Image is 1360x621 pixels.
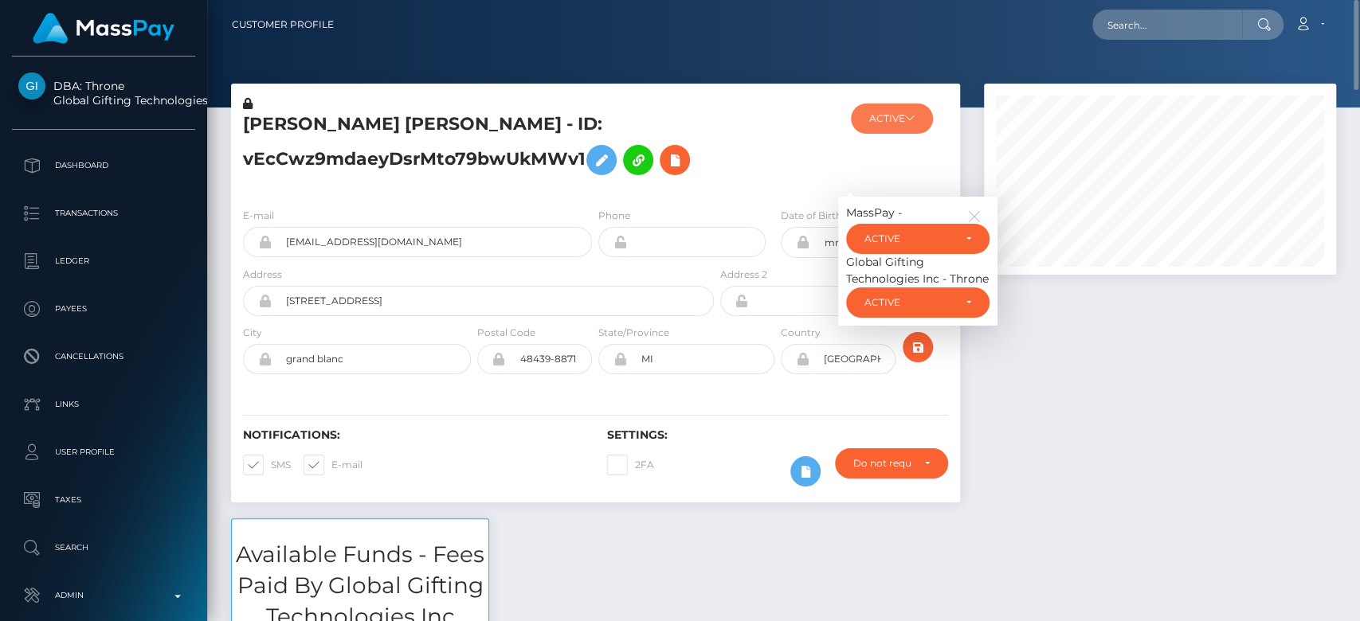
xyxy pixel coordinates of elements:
[12,576,195,615] a: Admin
[607,455,654,475] label: 2FA
[607,428,947,442] h6: Settings:
[18,72,45,100] img: Global Gifting Technologies Inc
[18,297,189,321] p: Payees
[846,205,990,221] div: MassPay -
[12,480,195,520] a: Taxes
[243,209,274,223] label: E-mail
[781,326,821,340] label: Country
[864,296,953,309] div: ACTIVE
[18,154,189,178] p: Dashboard
[18,249,189,273] p: Ledger
[232,8,334,41] a: Customer Profile
[18,345,189,369] p: Cancellations
[846,224,990,254] button: ACTIVE
[12,432,195,472] a: User Profile
[12,79,195,107] span: DBA: Throne Global Gifting Technologies Inc
[304,455,363,475] label: E-mail
[1092,10,1242,40] input: Search...
[781,209,842,223] label: Date of Birth
[243,455,291,475] label: SMS
[18,201,189,225] p: Transactions
[12,385,195,424] a: Links
[18,488,189,512] p: Taxes
[18,393,189,416] p: Links
[243,428,583,442] h6: Notifications:
[243,268,282,282] label: Address
[18,440,189,464] p: User Profile
[33,13,174,44] img: MassPay Logo
[12,193,195,233] a: Transactions
[243,326,262,340] label: City
[12,528,195,568] a: Search
[720,268,767,282] label: Address 2
[18,584,189,607] p: Admin
[243,112,705,183] h5: [PERSON_NAME] [PERSON_NAME] - ID: vEcCwz9mdaeyDsrMto79bwUkMWv1
[598,209,630,223] label: Phone
[12,241,195,281] a: Ledger
[864,232,953,245] div: ACTIVE
[846,287,990,318] button: ACTIVE
[835,448,947,478] button: Do not require
[477,326,535,340] label: Postal Code
[12,337,195,377] a: Cancellations
[12,289,195,329] a: Payees
[851,103,933,134] button: ACTIVE
[12,146,195,186] a: Dashboard
[846,254,990,287] div: Global Gifting Technologies Inc - Throne
[853,457,911,470] div: Do not require
[18,536,189,560] p: Search
[598,326,669,340] label: State/Province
